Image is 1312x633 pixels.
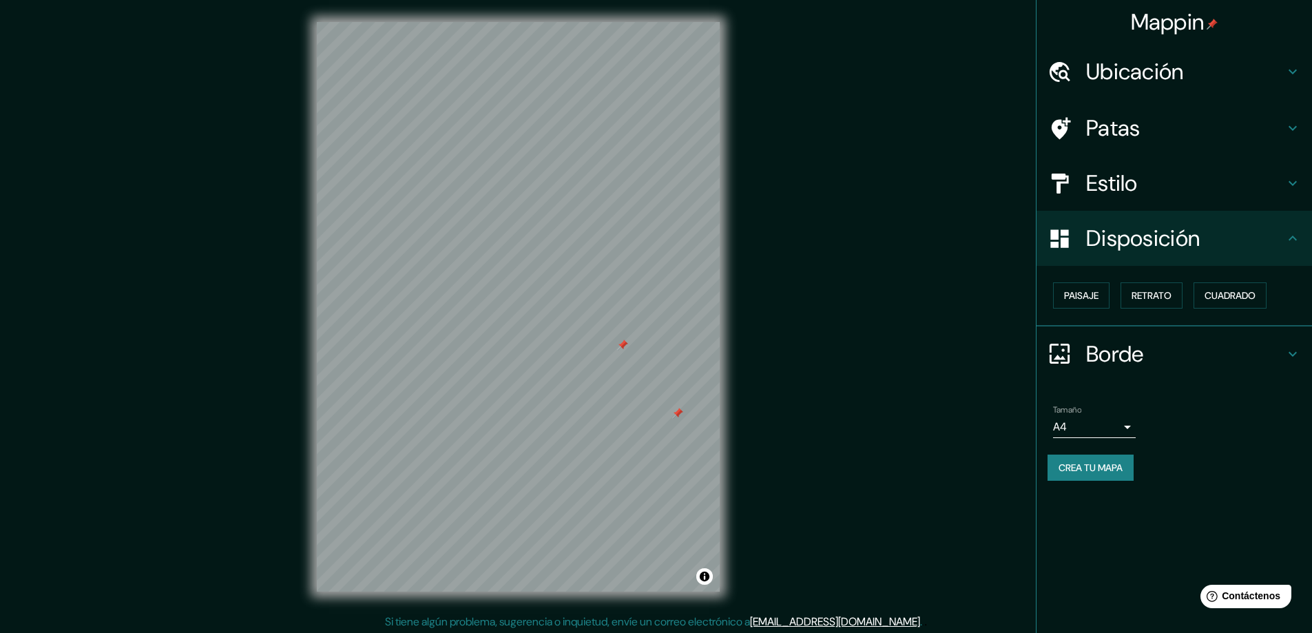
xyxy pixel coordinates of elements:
[1053,404,1081,415] font: Tamaño
[1207,19,1218,30] img: pin-icon.png
[1037,156,1312,211] div: Estilo
[1037,44,1312,99] div: Ubicación
[1053,419,1067,434] font: A4
[1086,340,1144,369] font: Borde
[922,614,924,629] font: .
[924,614,927,629] font: .
[385,614,750,629] font: Si tiene algún problema, sugerencia o inquietud, envíe un correo electrónico a
[1121,282,1183,309] button: Retrato
[1194,282,1267,309] button: Cuadrado
[1064,289,1098,302] font: Paisaje
[1189,579,1297,618] iframe: Lanzador de widgets de ayuda
[1037,101,1312,156] div: Patas
[1037,211,1312,266] div: Disposición
[1059,461,1123,474] font: Crea tu mapa
[1053,416,1136,438] div: A4
[750,614,920,629] a: [EMAIL_ADDRESS][DOMAIN_NAME]
[1086,169,1138,198] font: Estilo
[317,22,720,592] canvas: Mapa
[1037,326,1312,382] div: Borde
[920,614,922,629] font: .
[1205,289,1256,302] font: Cuadrado
[1132,289,1172,302] font: Retrato
[1086,57,1184,86] font: Ubicación
[1086,224,1200,253] font: Disposición
[1086,114,1141,143] font: Patas
[696,568,713,585] button: Activar o desactivar atribución
[1053,282,1110,309] button: Paisaje
[1048,455,1134,481] button: Crea tu mapa
[1131,8,1205,37] font: Mappin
